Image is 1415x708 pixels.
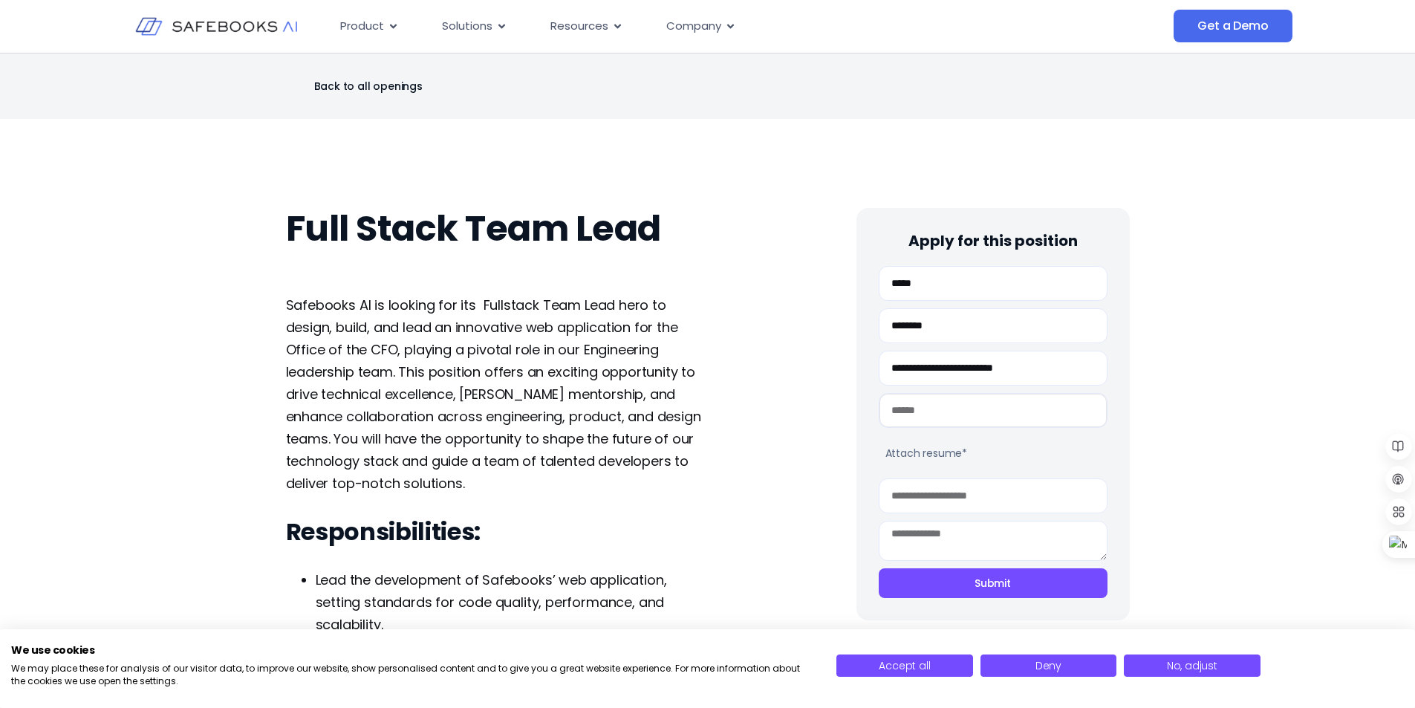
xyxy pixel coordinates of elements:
[11,643,814,657] h2: We use cookies
[980,655,1116,677] button: Deny all cookies
[1035,658,1061,673] span: Deny
[1124,655,1260,677] button: Adjust cookie preferences
[1167,658,1217,673] span: No, adjust
[666,18,721,35] span: Company
[286,296,701,493] span: Safebooks AI is looking for its Fullstack Team Lead hero to design, build, and lead an innovative...
[286,76,423,97] a: Back to all openings
[1197,19,1268,33] span: Get a Demo
[836,655,972,677] button: Accept all cookies
[879,266,1107,605] form: Careers Form
[286,208,706,250] h1: Full Stack Team Lead
[328,12,1025,41] nav: Menu
[340,18,384,35] span: Product
[11,663,814,688] p: We may place these for analysis of our visitor data, to improve our website, show personalised co...
[286,517,706,547] h3: Responsibilities:
[316,571,667,634] span: Lead the development of Safebooks’ web application, setting standards for code quality, performan...
[442,18,492,35] span: Solutions
[879,230,1107,251] h4: Apply for this position
[550,18,608,35] span: Resources
[879,568,1107,598] button: Submit
[328,12,1025,41] div: Menu Toggle
[975,576,1011,591] span: Submit
[879,658,930,673] span: Accept all
[1174,10,1292,42] a: Get a Demo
